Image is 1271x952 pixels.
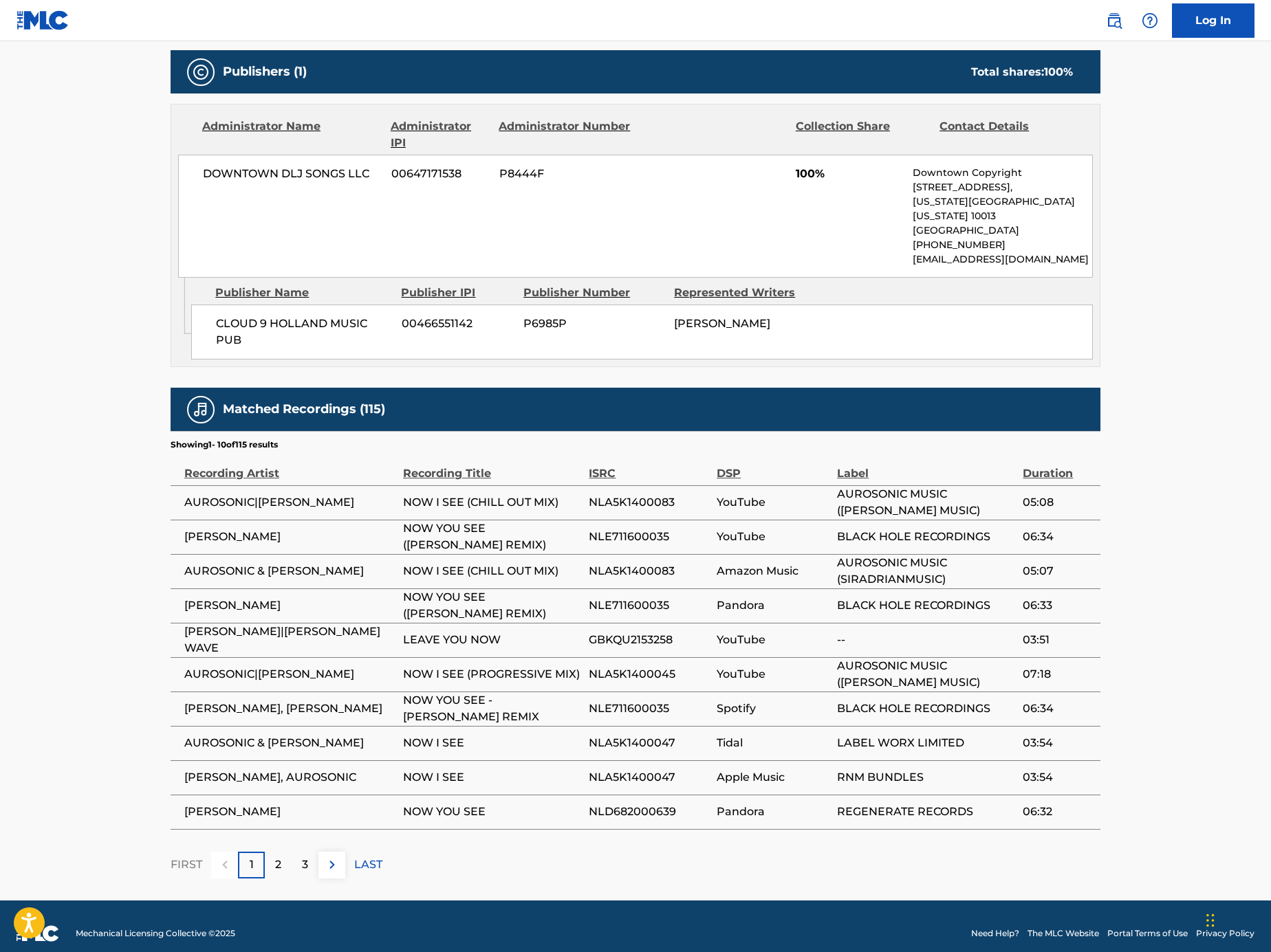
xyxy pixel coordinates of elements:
img: search [1106,12,1122,29]
span: Mechanical Licensing Collective © 2025 [76,927,235,940]
p: Downtown Copyright [913,166,1092,180]
p: [US_STATE][GEOGRAPHIC_DATA][US_STATE] 10013 [913,195,1092,223]
img: logo [17,925,59,942]
span: Apple Music [717,769,830,786]
span: CLOUD 9 HOLLAND MUSIC PUB [216,316,391,348]
span: YouTube [717,494,830,511]
span: P8444F [499,166,633,182]
span: AUROSONIC MUSIC (SIRADRIANMUSIC) [837,555,1016,588]
div: Drag [1206,900,1215,941]
span: Pandora [717,597,830,614]
span: BLACK HOLE RECORDINGS [837,597,1016,614]
p: [STREET_ADDRESS], [913,180,1092,195]
p: 3 [302,856,308,873]
span: LEAVE YOU NOW [403,632,582,648]
span: 06:34 [1023,700,1094,717]
span: NOW I SEE [403,769,582,786]
span: 03:51 [1023,632,1094,648]
img: Matched Recordings [193,401,209,418]
span: 100 % [1044,65,1073,78]
span: NOW YOU SEE ([PERSON_NAME] REMIX) [403,589,582,622]
p: LAST [354,856,382,873]
span: REGENERATE RECORDS [837,804,1016,820]
span: NOW I SEE [403,735,582,751]
span: LABEL WORX LIMITED [837,735,1016,751]
span: AUROSONIC & [PERSON_NAME] [184,735,396,751]
img: help [1142,12,1158,29]
span: [PERSON_NAME]|[PERSON_NAME] WAVE [184,623,396,656]
h5: Matched Recordings (115) [223,401,385,417]
span: AUROSONIC|[PERSON_NAME] [184,666,396,683]
div: Publisher Name [215,285,391,301]
span: NOW I SEE (CHILL OUT MIX) [403,563,582,579]
span: Amazon Music [717,563,830,579]
div: Administrator Name [202,118,380,151]
a: The MLC Website [1028,927,1099,940]
span: NLE711600035 [589,529,710,545]
span: NLE711600035 [589,597,710,614]
span: Pandora [717,804,830,820]
p: Showing 1 - 10 of 115 results [171,439,278,451]
span: 05:07 [1023,563,1094,579]
div: Contact Details [939,118,1073,151]
span: 06:33 [1023,597,1094,614]
a: Portal Terms of Use [1107,927,1188,940]
span: BLACK HOLE RECORDINGS [837,700,1016,717]
a: Need Help? [971,927,1019,940]
span: Tidal [717,735,830,751]
div: DSP [717,451,830,482]
span: AUROSONIC MUSIC ([PERSON_NAME] MUSIC) [837,486,1016,519]
span: [PERSON_NAME], [PERSON_NAME] [184,700,396,717]
div: ISRC [589,451,710,482]
iframe: Chat Widget [1202,886,1271,952]
span: NLE711600035 [589,700,710,717]
div: Duration [1023,451,1094,482]
span: GBKQU2153258 [589,632,710,648]
div: Recording Artist [184,451,396,482]
span: NLD682000639 [589,804,710,820]
p: [EMAIL_ADDRESS][DOMAIN_NAME] [913,252,1092,267]
span: NOW YOU SEE [403,804,582,820]
div: Label [837,451,1016,482]
a: Public Search [1100,7,1128,34]
a: Privacy Policy [1196,927,1254,940]
div: Administrator Number [499,118,632,151]
span: Spotify [717,700,830,717]
span: NLA5K1400045 [589,666,710,683]
p: 2 [275,856,281,873]
p: [GEOGRAPHIC_DATA] [913,223,1092,238]
span: 05:08 [1023,494,1094,511]
span: NOW YOU SEE - [PERSON_NAME] REMIX [403,692,582,725]
span: AUROSONIC MUSIC ([PERSON_NAME] MUSIC) [837,658,1016,691]
span: NOW I SEE (PROGRESSIVE MIX) [403,666,582,683]
img: Publishers [193,64,209,80]
h5: Publishers (1) [223,64,307,80]
span: [PERSON_NAME] [184,529,396,545]
span: 00466551142 [402,316,513,332]
p: FIRST [171,856,202,873]
p: [PHONE_NUMBER] [913,238,1092,252]
span: DOWNTOWN DLJ SONGS LLC [203,166,381,182]
span: 100% [796,166,902,182]
span: NOW I SEE (CHILL OUT MIX) [403,494,582,511]
div: Administrator IPI [391,118,488,151]
span: 03:54 [1023,769,1094,786]
span: [PERSON_NAME] [184,804,396,820]
span: -- [837,632,1016,648]
span: NOW YOU SEE ([PERSON_NAME] REMIX) [403,520,582,553]
span: YouTube [717,632,830,648]
div: Publisher Number [523,285,664,301]
span: AUROSONIC & [PERSON_NAME] [184,563,396,579]
span: YouTube [717,529,830,545]
span: [PERSON_NAME], AUROSONIC [184,769,396,786]
span: AUROSONIC|[PERSON_NAME] [184,494,396,511]
span: 06:32 [1023,804,1094,820]
span: 06:34 [1023,529,1094,545]
img: MLC Logo [17,10,69,30]
span: 07:18 [1023,666,1094,683]
p: 1 [250,856,254,873]
div: Publisher IPI [401,285,513,301]
span: P6985P [523,316,664,332]
a: Log In [1172,3,1254,38]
